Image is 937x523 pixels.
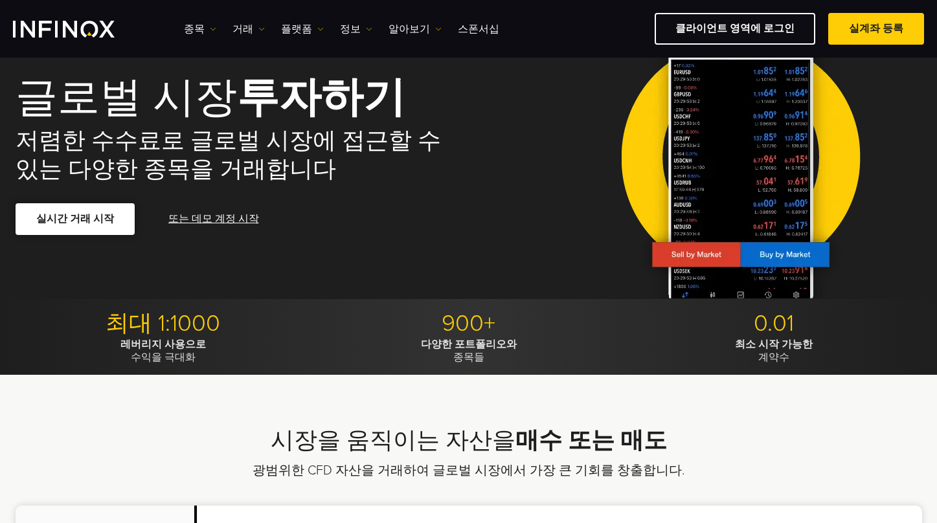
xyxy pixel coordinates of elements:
[232,21,265,37] a: 거래
[281,21,324,37] a: 플랫폼
[16,127,451,184] h2: 저렴한 수수료로 글로벌 시장에 접근할 수 있는 다양한 종목을 거래합니다
[655,13,815,45] a: 클라이언트 영역에 로그인
[16,203,135,235] a: 실시간 거래 시작
[13,21,145,38] a: INFINOX Logo
[828,13,924,45] a: 실계좌 등록
[340,21,372,37] a: 정보
[16,427,922,455] h2: 시장을 움직이는 자산을
[120,338,206,351] strong: 레버리지 사용으로
[169,462,768,480] p: 광범위한 CFD 자산을 거래하여 글로벌 시장에서 가장 큰 기회를 창출합니다.
[16,309,311,338] p: 최대 1:1000
[458,21,499,37] a: 스폰서십
[735,338,813,351] strong: 최소 시작 가능한
[184,21,216,37] a: 종목
[515,427,667,454] strong: 매수 또는 매도
[626,309,922,338] p: 0.01
[421,338,517,351] strong: 다양한 포트폴리오와
[237,72,405,124] strong: 투자하기
[389,21,442,37] a: 알아보기
[16,76,451,120] h1: 글로벌 시장
[16,338,311,364] p: 수익을 극대화
[167,203,260,235] a: 또는 데모 계정 시작
[321,309,616,338] p: 900+
[626,338,922,364] p: 계약수
[321,338,616,364] p: 종목들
